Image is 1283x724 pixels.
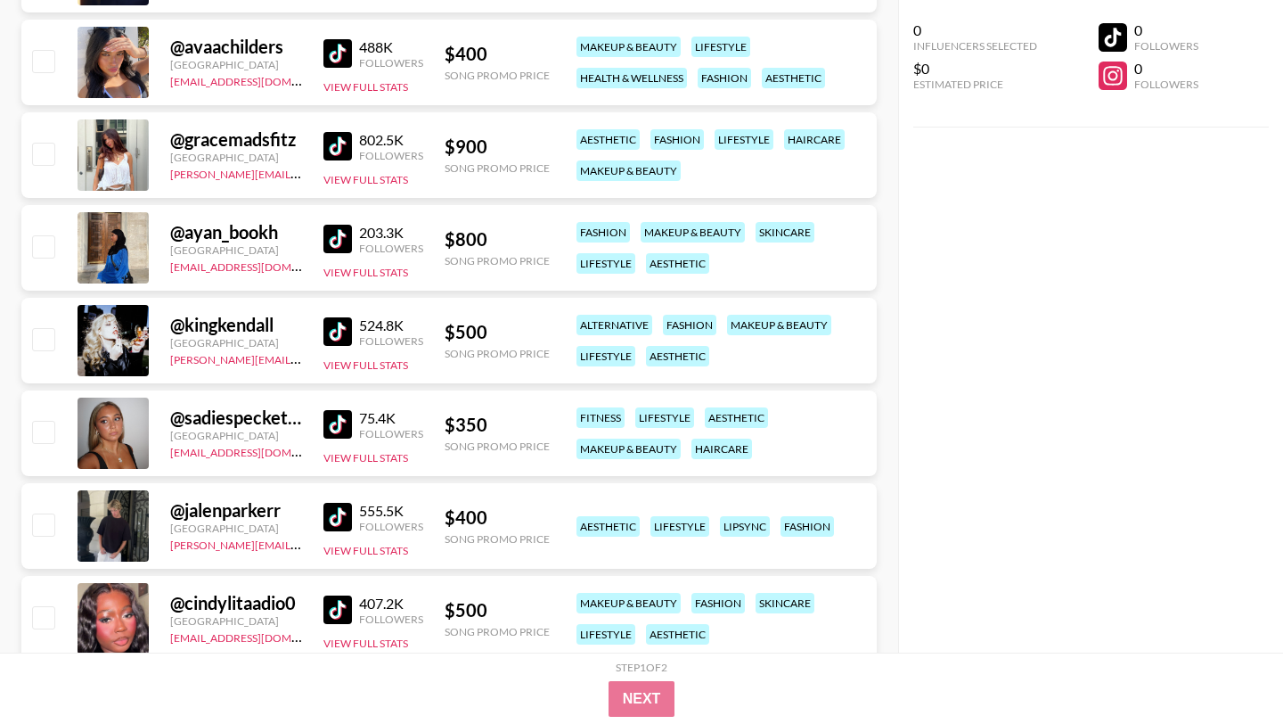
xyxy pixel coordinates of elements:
div: 407.2K [359,595,423,613]
div: 75.4K [359,409,423,427]
button: View Full Stats [323,173,408,186]
div: Followers [359,613,423,626]
button: Next [609,681,675,717]
div: fitness [576,407,625,428]
div: aesthetic [576,129,640,150]
div: Song Promo Price [445,347,550,360]
div: @ sadiespecketer [170,407,302,429]
div: lifestyle [635,407,694,428]
div: Song Promo Price [445,625,550,638]
a: [EMAIL_ADDRESS][DOMAIN_NAME] [170,628,349,645]
div: Song Promo Price [445,254,550,267]
div: makeup & beauty [576,439,681,459]
div: health & wellness [576,68,687,88]
div: makeup & beauty [727,315,831,335]
div: Song Promo Price [445,69,550,82]
div: Song Promo Price [445,161,550,175]
button: View Full Stats [323,451,408,465]
div: skincare [756,222,814,243]
div: $0 [913,60,1037,78]
div: Followers [359,334,423,348]
div: [GEOGRAPHIC_DATA] [170,243,302,257]
div: aesthetic [705,407,768,428]
button: View Full Stats [323,358,408,372]
div: makeup & beauty [576,593,681,613]
div: Followers [359,427,423,440]
div: Followers [359,56,423,70]
div: [GEOGRAPHIC_DATA] [170,151,302,164]
div: @ avaachilders [170,36,302,58]
div: @ ayan_bookh [170,221,302,243]
div: 555.5K [359,502,423,520]
div: makeup & beauty [641,222,745,243]
div: aesthetic [646,624,709,645]
div: Followers [1134,78,1198,91]
div: fashion [780,516,834,537]
div: lifestyle [715,129,773,150]
img: TikTok [323,596,352,624]
a: [EMAIL_ADDRESS][DOMAIN_NAME] [170,71,349,88]
iframe: Drift Widget Chat Controller [1194,635,1262,703]
div: aesthetic [646,253,709,274]
div: haircare [784,129,845,150]
div: aesthetic [646,346,709,366]
div: lifestyle [576,346,635,366]
img: TikTok [323,317,352,346]
div: 203.3K [359,224,423,242]
div: fashion [650,129,704,150]
a: [PERSON_NAME][EMAIL_ADDRESS][PERSON_NAME][DOMAIN_NAME] [170,164,519,181]
a: [PERSON_NAME][EMAIL_ADDRESS][DOMAIN_NAME] [170,535,434,552]
div: alternative [576,315,652,335]
div: 802.5K [359,131,423,149]
div: makeup & beauty [576,160,681,181]
div: @ kingkendall [170,314,302,336]
div: [GEOGRAPHIC_DATA] [170,522,302,535]
div: [GEOGRAPHIC_DATA] [170,58,302,71]
div: $ 800 [445,228,550,251]
div: @ gracemadsfitz [170,128,302,151]
div: makeup & beauty [576,37,681,57]
div: $ 400 [445,43,550,65]
div: 0 [913,21,1037,39]
div: Influencers Selected [913,39,1037,53]
div: lifestyle [576,253,635,274]
div: lifestyle [576,624,635,645]
div: $ 400 [445,506,550,529]
img: TikTok [323,503,352,531]
img: TikTok [323,39,352,68]
div: lifestyle [691,37,750,57]
a: [EMAIL_ADDRESS][DOMAIN_NAME] [170,442,349,459]
div: fashion [576,222,630,243]
div: Followers [1134,39,1198,53]
a: [EMAIL_ADDRESS][DOMAIN_NAME] [170,257,349,274]
div: lifestyle [650,516,709,537]
div: [GEOGRAPHIC_DATA] [170,614,302,628]
div: Step 1 of 2 [616,661,667,674]
div: [GEOGRAPHIC_DATA] [170,429,302,442]
button: View Full Stats [323,266,408,279]
img: TikTok [323,132,352,160]
div: Song Promo Price [445,532,550,546]
div: skincare [756,593,814,613]
div: aesthetic [762,68,825,88]
div: fashion [698,68,751,88]
div: 0 [1134,21,1198,39]
div: Estimated Price [913,78,1037,91]
div: Followers [359,149,423,162]
button: View Full Stats [323,544,408,557]
div: Followers [359,520,423,533]
div: fashion [691,593,745,613]
div: [GEOGRAPHIC_DATA] [170,336,302,350]
div: $ 500 [445,321,550,343]
div: $ 350 [445,414,550,436]
a: [PERSON_NAME][EMAIL_ADDRESS][DOMAIN_NAME] [170,350,434,366]
div: fashion [663,315,716,335]
div: lipsync [720,516,770,537]
button: View Full Stats [323,637,408,650]
div: $ 500 [445,599,550,621]
div: 488K [359,38,423,56]
div: haircare [691,439,752,459]
div: Song Promo Price [445,440,550,453]
button: View Full Stats [323,80,408,94]
img: TikTok [323,410,352,439]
